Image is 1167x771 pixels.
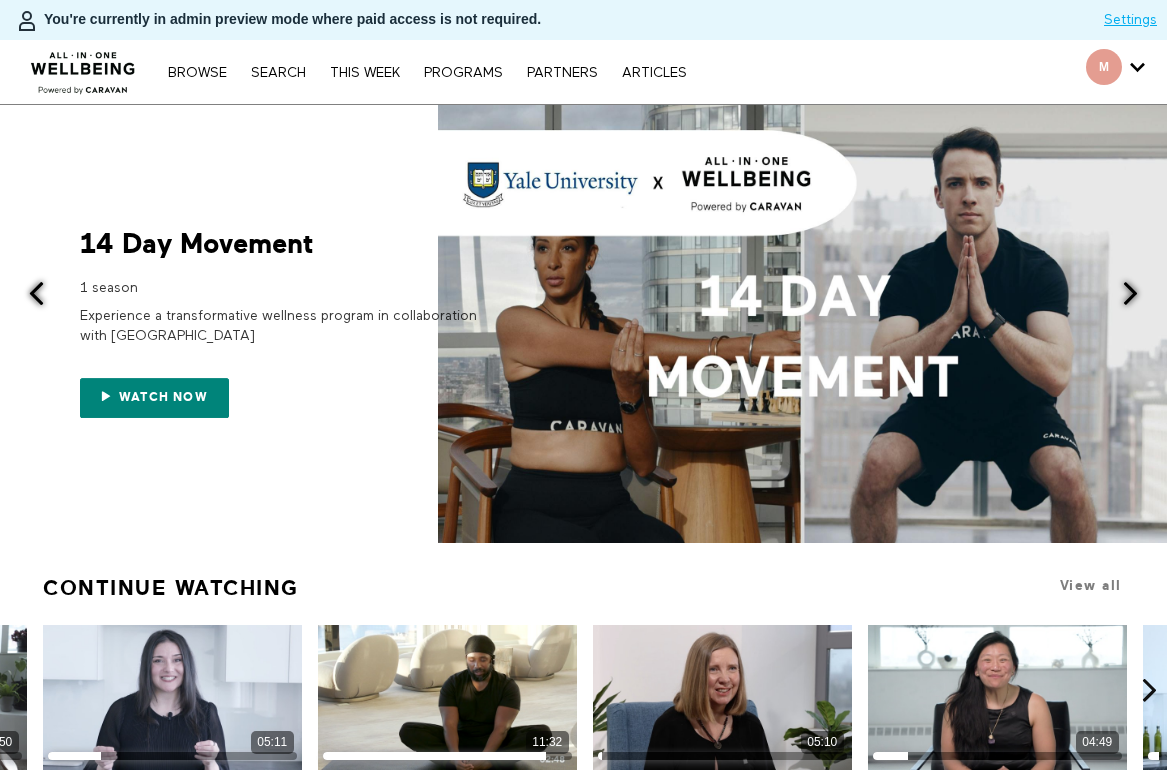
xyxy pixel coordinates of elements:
a: Continue Watching [43,567,299,609]
a: THIS WEEK [320,66,410,80]
a: Search [241,66,316,80]
nav: Primary [158,62,696,82]
img: CARAVAN [23,37,144,97]
a: Settings [1104,10,1157,30]
a: PARTNERS [517,66,608,80]
a: PROGRAMS [414,66,513,80]
a: ARTICLES [612,66,697,80]
div: 04:49 [1082,734,1112,751]
div: 05:11 [257,734,287,751]
a: View all [1060,578,1122,593]
div: 11:32 [532,734,562,751]
div: 05:10 [807,734,837,751]
a: Browse [158,66,237,80]
div: Secondary [1071,40,1160,104]
img: person-bdfc0eaa9744423c596e6e1c01710c89950b1dff7c83b5d61d716cfd8139584f.svg [15,9,39,33]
